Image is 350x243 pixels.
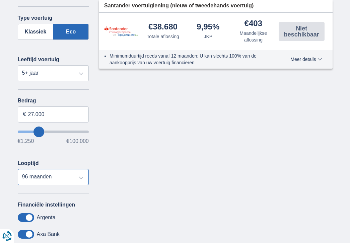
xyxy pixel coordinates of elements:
input: wantToBorrow [18,131,89,133]
label: Type voertuig [18,15,53,21]
span: € [23,110,26,118]
div: JKP [204,33,213,40]
div: €403 [244,19,262,28]
label: Axa Bank [37,231,60,237]
span: €100.000 [66,139,89,144]
span: Santander voertuiglening (nieuw of tweedehands voertuig) [104,2,254,10]
label: Financiële instellingen [18,202,75,208]
button: Meer details [285,57,327,62]
div: Maandelijkse aflossing [233,30,273,43]
span: Niet beschikbaar [281,25,323,37]
span: €1.250 [18,139,34,144]
label: Looptijd [18,160,39,166]
span: Meer details [290,57,322,62]
label: Klassiek [18,24,54,40]
div: Totale aflossing [147,33,179,40]
div: €38.680 [148,23,178,32]
img: product.pl.alt Santander [104,26,138,36]
label: Bedrag [18,98,89,104]
label: Leeftijd voertuig [18,57,59,63]
li: Minimumduurtijd reeds vanaf 12 maanden; U kan slechts 100% van de aankoopprijs van uw voertuig fi... [110,53,276,66]
label: Argenta [37,215,56,221]
div: 9,95% [197,23,219,32]
label: Eco [53,24,89,40]
button: Niet beschikbaar [279,22,325,41]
